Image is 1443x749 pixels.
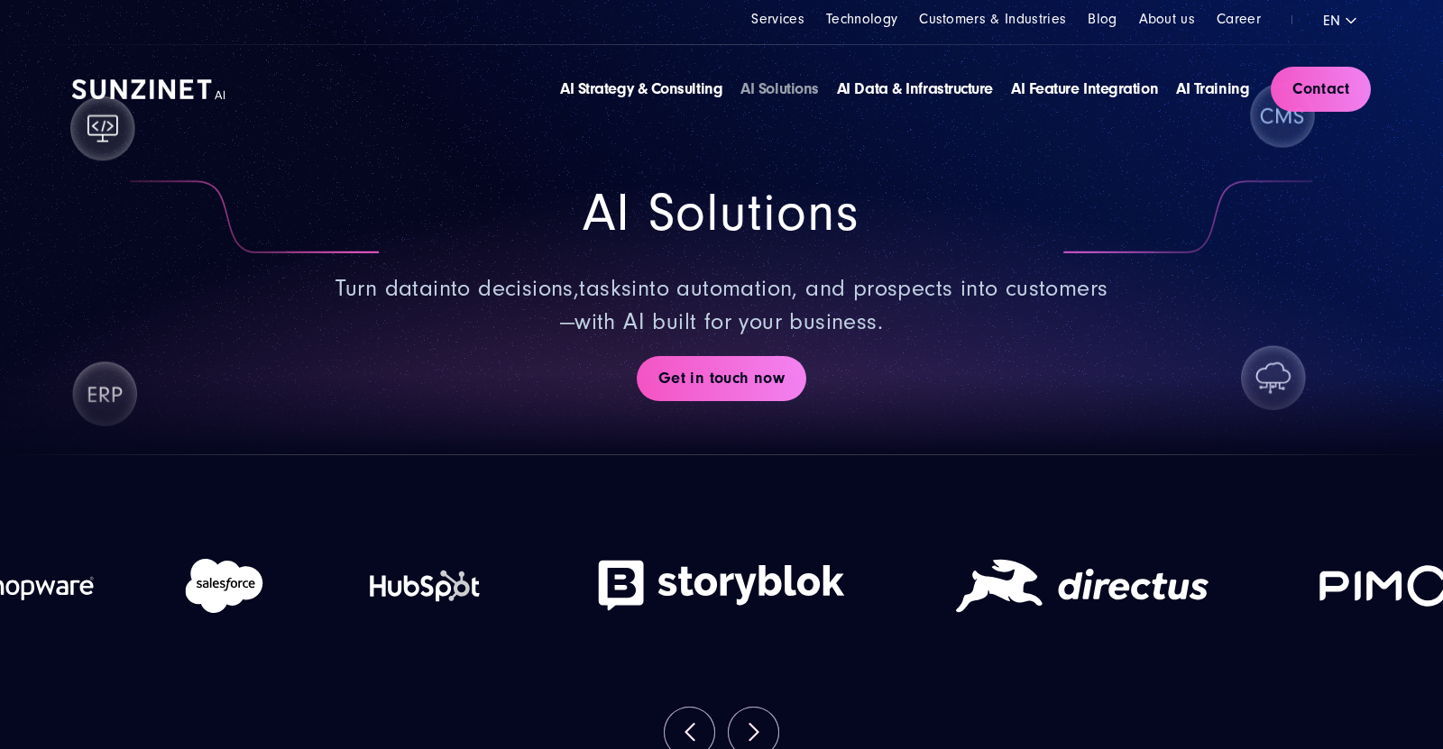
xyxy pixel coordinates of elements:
a: Get in touch now [637,356,806,401]
a: Customers & Industries [919,11,1066,27]
span: , [574,275,579,302]
img: logo_directus_white | AI Solutions SUNZINET [947,527,1218,644]
img: hubspot-logo_white | AI Solutions SUNZINET [354,527,496,644]
a: Services [751,11,804,27]
img: salesforce-logo_white | AI Solutions SUNZINET [185,527,263,644]
a: AI Strategy & Consulting [560,79,722,98]
span: Turn data [335,275,434,302]
span: tasks [579,275,631,302]
div: Navigation Menu [560,78,1249,101]
span: AI Solutions [583,183,859,243]
a: AI Training [1176,79,1249,98]
img: logo_storyblok_white | AI Solutions SUNZINET [586,527,857,644]
img: SUNZINET AI Logo [72,79,225,99]
a: AI Feature Integration [1011,79,1158,98]
a: Contact [1271,67,1371,112]
a: Career [1217,11,1261,27]
a: Technology [826,11,897,27]
span: into automation, and prospects into customers—with AI built for your business. [560,275,1108,336]
span: into [433,275,471,302]
div: Navigation Menu [751,9,1261,30]
span: decisions [478,275,574,302]
a: AI Solutions [740,79,819,98]
a: AI Data & Infrastructure [837,79,993,98]
a: Blog [1088,11,1117,27]
a: About us [1139,11,1196,27]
